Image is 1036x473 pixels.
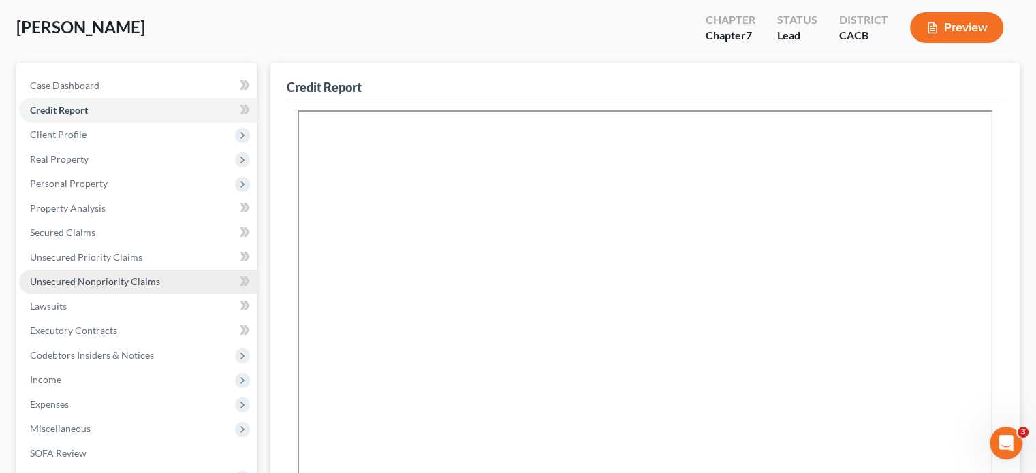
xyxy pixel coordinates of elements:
[19,98,257,123] a: Credit Report
[30,349,154,361] span: Codebtors Insiders & Notices
[910,12,1003,43] button: Preview
[30,80,99,91] span: Case Dashboard
[777,28,817,44] div: Lead
[30,374,61,385] span: Income
[30,325,117,336] span: Executory Contracts
[30,423,91,434] span: Miscellaneous
[30,447,87,459] span: SOFA Review
[30,178,108,189] span: Personal Property
[30,276,160,287] span: Unsecured Nonpriority Claims
[706,28,755,44] div: Chapter
[777,12,817,28] div: Status
[839,28,888,44] div: CACB
[30,300,67,312] span: Lawsuits
[287,79,362,95] div: Credit Report
[30,104,88,116] span: Credit Report
[30,251,142,263] span: Unsecured Priority Claims
[839,12,888,28] div: District
[30,153,89,165] span: Real Property
[19,74,257,98] a: Case Dashboard
[990,427,1022,459] iframe: Intercom live chat
[30,227,95,238] span: Secured Claims
[30,398,69,410] span: Expenses
[19,270,257,294] a: Unsecured Nonpriority Claims
[19,294,257,319] a: Lawsuits
[1018,427,1029,438] span: 3
[30,202,106,214] span: Property Analysis
[19,221,257,245] a: Secured Claims
[706,12,755,28] div: Chapter
[19,319,257,343] a: Executory Contracts
[19,245,257,270] a: Unsecured Priority Claims
[30,129,87,140] span: Client Profile
[16,17,145,37] span: [PERSON_NAME]
[746,29,752,42] span: 7
[19,196,257,221] a: Property Analysis
[19,441,257,466] a: SOFA Review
